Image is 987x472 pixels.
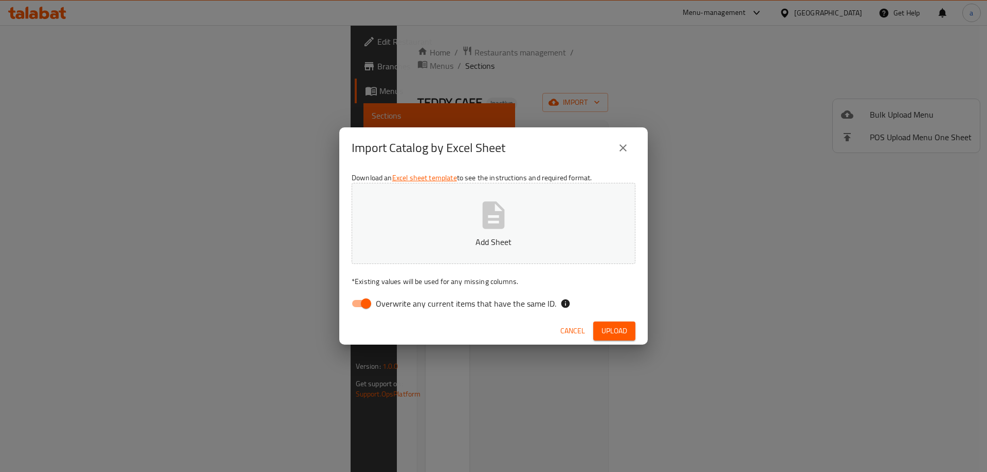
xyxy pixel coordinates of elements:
button: Upload [593,322,635,341]
div: Download an to see the instructions and required format. [339,168,648,317]
h2: Import Catalog by Excel Sheet [352,140,505,156]
span: Upload [601,325,627,337]
span: Cancel [560,325,585,337]
span: Overwrite any current items that have the same ID. [376,297,556,310]
button: close [611,136,635,160]
p: Existing values will be used for any missing columns. [352,276,635,287]
svg: If the overwrite option isn't selected, then the items that match an existing ID will be ignored ... [560,298,571,309]
a: Excel sheet template [392,171,457,184]
button: Cancel [556,322,589,341]
p: Add Sheet [368,236,619,248]
button: Add Sheet [352,183,635,264]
